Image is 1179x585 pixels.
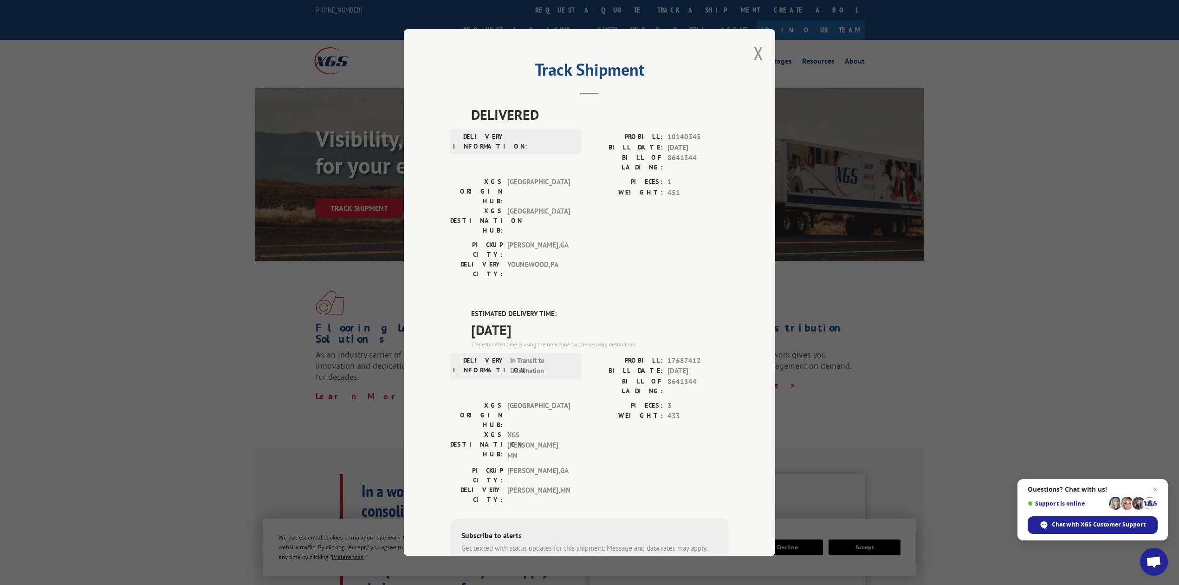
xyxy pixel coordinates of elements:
label: PICKUP CITY: [450,466,503,485]
span: 8641344 [667,377,729,396]
label: PIECES: [589,401,663,411]
span: DELIVERED [471,104,729,125]
label: BILL DATE: [589,143,663,153]
label: XGS DESTINATION HUB: [450,206,503,235]
div: Get texted with status updates for this shipment. Message and data rates may apply. Message frequ... [461,543,718,564]
label: PICKUP CITY: [450,240,503,260]
div: Chat with XGS Customer Support [1028,516,1158,534]
span: 1 [667,177,729,188]
div: Open chat [1140,548,1168,576]
div: The estimated time is using the time zone for the delivery destination. [471,340,729,349]
label: XGS ORIGIN HUB: [450,401,503,430]
label: BILL DATE: [589,366,663,377]
label: ESTIMATED DELIVERY TIME: [471,309,729,319]
span: [GEOGRAPHIC_DATA] [507,177,570,206]
span: [PERSON_NAME] , GA [507,466,570,485]
label: DELIVERY INFORMATION: [453,132,505,151]
label: XGS ORIGIN HUB: [450,177,503,206]
span: XGS [PERSON_NAME] MN [507,430,570,461]
label: PIECES: [589,177,663,188]
span: [DATE] [667,366,729,377]
span: 451 [667,188,729,198]
span: YOUNGWOOD , PA [507,260,570,279]
span: In Transit to Destination [510,356,573,377]
label: BILL OF LADING: [589,153,663,172]
span: Chat with XGS Customer Support [1052,520,1146,529]
label: WEIGHT: [589,188,663,198]
span: 10140345 [667,132,729,143]
h2: Track Shipment [450,63,729,81]
label: PROBILL: [589,356,663,366]
span: 433 [667,411,729,422]
div: Subscribe to alerts [461,530,718,543]
span: Questions? Chat with us! [1028,486,1158,493]
label: PROBILL: [589,132,663,143]
label: DELIVERY CITY: [450,260,503,279]
span: [GEOGRAPHIC_DATA] [507,206,570,235]
button: Close modal [753,41,764,65]
span: Support is online [1028,500,1106,507]
span: [PERSON_NAME] , GA [507,240,570,260]
span: [DATE] [471,319,729,340]
label: DELIVERY CITY: [450,485,503,505]
label: DELIVERY INFORMATION: [453,356,505,377]
label: XGS DESTINATION HUB: [450,430,503,461]
span: 17687412 [667,356,729,366]
span: Close chat [1150,484,1161,495]
span: [DATE] [667,143,729,153]
span: [PERSON_NAME] , MN [507,485,570,505]
label: BILL OF LADING: [589,377,663,396]
label: WEIGHT: [589,411,663,422]
span: 3 [667,401,729,411]
span: 8641344 [667,153,729,172]
span: [GEOGRAPHIC_DATA] [507,401,570,430]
